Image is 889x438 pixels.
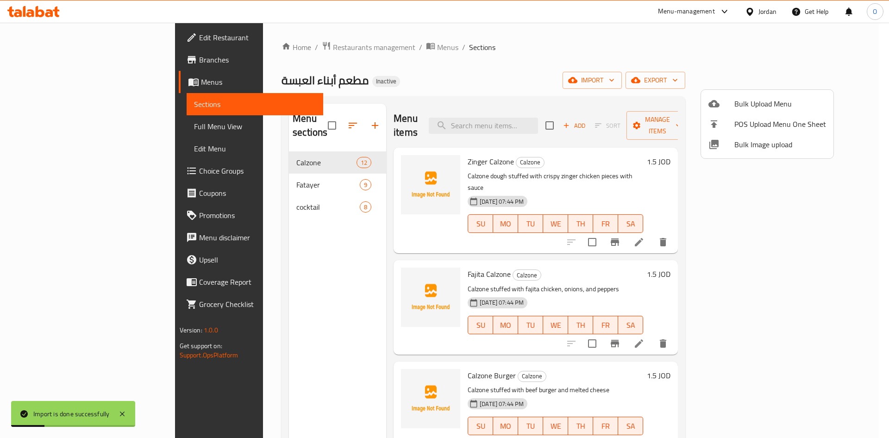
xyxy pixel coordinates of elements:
[734,119,826,130] span: POS Upload Menu One Sheet
[734,98,826,109] span: Bulk Upload Menu
[734,139,826,150] span: Bulk Image upload
[33,409,109,419] div: Import is done successfully
[701,94,833,114] li: Upload bulk menu
[701,114,833,134] li: POS Upload Menu One Sheet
